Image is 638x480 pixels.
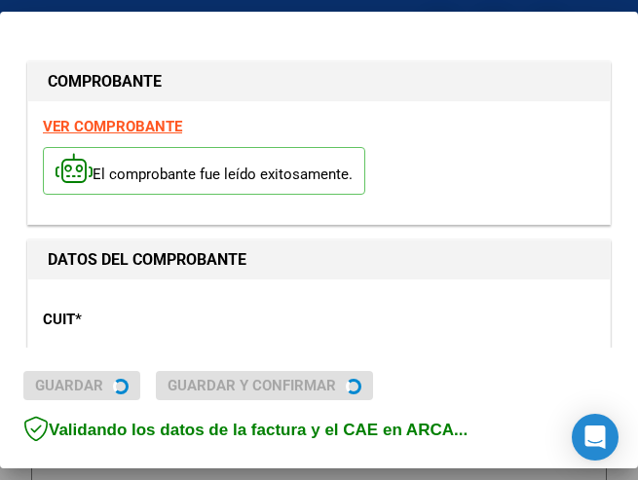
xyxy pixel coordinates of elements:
[43,118,182,135] a: VER COMPROBANTE
[43,309,208,331] p: CUIT
[168,377,336,394] span: Guardar y Confirmar
[48,72,162,91] strong: COMPROBANTE
[43,147,365,195] p: El comprobante fue leído exitosamente.
[48,250,246,269] strong: DATOS DEL COMPROBANTE
[572,414,619,461] div: Open Intercom Messenger
[23,421,468,439] span: Validando los datos de la factura y el CAE en ARCA...
[23,371,140,400] button: Guardar
[156,371,373,400] button: Guardar y Confirmar
[35,377,103,394] span: Guardar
